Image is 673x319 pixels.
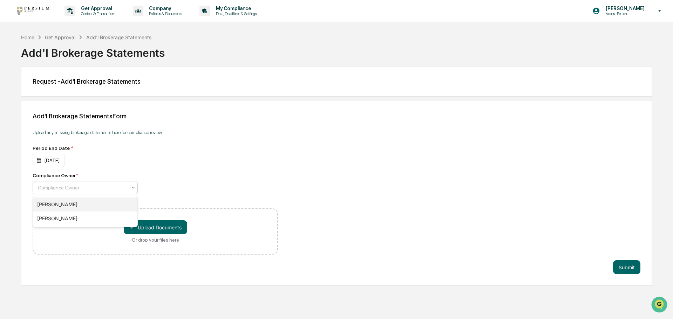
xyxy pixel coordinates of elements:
[143,11,185,16] p: Policies & Documents
[24,54,115,61] div: Start new chat
[7,54,20,66] img: 1746055101610-c473b297-6a78-478c-a979-82029cc54cd1
[33,145,138,151] div: Period End Date
[600,11,648,16] p: Access Persons
[132,237,179,243] div: Or drop your files here
[600,6,648,11] p: [PERSON_NAME]
[4,99,47,111] a: 🔎Data Lookup
[75,11,119,16] p: Content & Transactions
[24,61,89,66] div: We're available if you need us!
[4,85,48,98] a: 🖐️Preclearance
[45,34,75,40] div: Get Approval
[124,220,187,234] button: Or drop your files here
[143,6,185,11] p: Company
[14,88,45,95] span: Preclearance
[33,154,65,167] div: [DATE]
[129,224,134,231] span: ＋
[210,11,260,16] p: Data, Deadlines & Settings
[33,173,78,178] div: Compliance Owner
[75,6,119,11] p: Get Approval
[33,211,137,226] div: [PERSON_NAME]
[48,85,90,98] a: 🗄️Attestations
[21,34,34,40] div: Home
[33,130,278,135] p: Upload any missing brokerage statements here for compliance review.
[7,102,13,108] div: 🔎
[651,296,669,315] iframe: Open customer support
[7,15,128,26] p: How can we help?
[33,78,640,85] div: Request - Add'l Brokerage Statements
[119,56,128,64] button: Start new chat
[70,119,85,124] span: Pylon
[49,118,85,124] a: Powered byPylon
[21,41,652,59] div: Add'l Brokerage Statements
[17,7,50,15] img: logo
[51,89,56,95] div: 🗄️
[33,197,137,211] div: [PERSON_NAME]
[14,102,44,109] span: Data Lookup
[613,260,640,274] button: Submit
[86,34,151,40] div: Add'l Brokerage Statements
[33,200,278,206] div: Upload Missing Statements
[7,89,13,95] div: 🖐️
[33,112,640,120] div: Add'l Brokerage Statements Form
[210,6,260,11] p: My Compliance
[58,88,87,95] span: Attestations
